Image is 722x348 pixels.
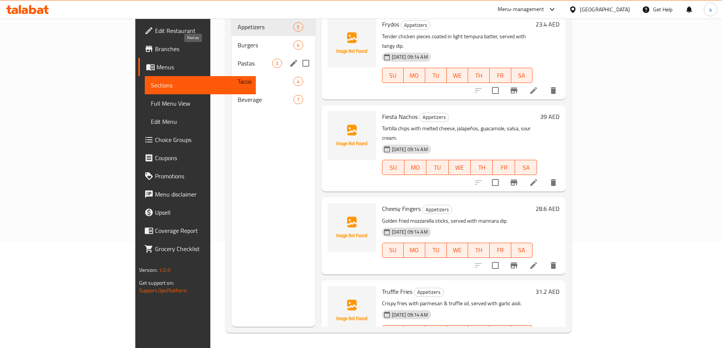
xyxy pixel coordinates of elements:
[139,265,158,275] span: Version:
[238,41,293,50] div: Burgers
[389,228,431,236] span: [DATE] 09:14 AM
[498,5,544,14] div: Menu-management
[382,68,404,83] button: SU
[505,81,523,100] button: Branch-specific-item
[294,23,302,31] span: 5
[232,18,315,36] div: Appetizers5
[447,243,468,258] button: WE
[382,286,412,297] span: Truffle Fries
[155,208,250,217] span: Upsell
[493,70,508,81] span: FR
[544,173,562,192] button: delete
[505,173,523,192] button: Branch-specific-item
[238,59,272,68] span: Pastas
[385,162,401,173] span: SU
[505,256,523,275] button: Branch-specific-item
[232,91,315,109] div: Beverage7
[404,243,425,258] button: MO
[327,286,376,335] img: Truffle Fries
[487,83,503,98] span: Select to update
[382,160,404,175] button: SU
[471,70,487,81] span: TH
[293,41,303,50] div: items
[404,68,425,83] button: MO
[425,68,447,83] button: TU
[452,162,468,173] span: WE
[294,78,302,85] span: 4
[514,70,530,81] span: SA
[232,72,315,91] div: Tacos4
[511,243,533,258] button: SA
[407,70,422,81] span: MO
[155,190,250,199] span: Menu disclaimer
[493,245,508,256] span: FR
[138,149,256,167] a: Coupons
[447,325,468,340] button: WE
[138,185,256,203] a: Menu disclaimer
[425,243,447,258] button: TU
[429,162,445,173] span: TU
[449,160,471,175] button: WE
[514,245,530,256] span: SA
[544,256,562,275] button: delete
[138,167,256,185] a: Promotions
[232,36,315,54] div: Burgers4
[389,311,431,318] span: [DATE] 09:14 AM
[288,58,299,69] button: edit
[540,111,559,122] h6: 39 AED
[401,20,431,30] div: Appetizers
[145,76,256,94] a: Sections
[138,203,256,222] a: Upsell
[155,44,250,53] span: Branches
[155,135,250,144] span: Choice Groups
[468,68,490,83] button: TH
[382,111,418,122] span: Fiesta Nachos
[447,68,468,83] button: WE
[422,205,452,214] div: Appetizers
[293,22,303,31] div: items
[404,325,425,340] button: MO
[382,325,404,340] button: SU
[389,146,431,153] span: [DATE] 09:14 AM
[155,172,250,181] span: Promotions
[159,265,171,275] span: 1.0.0
[487,175,503,190] span: Select to update
[580,5,630,14] div: [GEOGRAPHIC_DATA]
[155,153,250,162] span: Coupons
[490,68,511,83] button: FR
[419,113,449,122] div: Appetizers
[468,325,490,340] button: TH
[382,243,404,258] button: SU
[157,62,250,72] span: Menus
[404,160,426,175] button: MO
[155,244,250,253] span: Grocery Checklist
[428,245,444,256] span: TU
[407,245,422,256] span: MO
[382,19,399,30] span: Frydos
[490,243,511,258] button: FR
[414,288,444,297] div: Appetizers
[536,203,559,214] h6: 28.6 AED
[138,58,256,76] a: Menus
[487,257,503,273] span: Select to update
[138,22,256,40] a: Edit Restaurant
[401,21,430,30] span: Appetizers
[385,70,401,81] span: SU
[496,162,512,173] span: FR
[385,245,401,256] span: SU
[155,26,250,35] span: Edit Restaurant
[145,94,256,112] a: Full Menu View
[511,325,533,340] button: SA
[138,131,256,149] a: Choice Groups
[511,68,533,83] button: SA
[155,226,250,235] span: Coverage Report
[232,15,315,112] nav: Menu sections
[238,22,293,31] span: Appetizers
[145,112,256,131] a: Edit Menu
[273,60,281,67] span: 3
[294,42,302,49] span: 4
[536,286,559,297] h6: 31.2 AED
[382,299,533,308] p: Crispy fries with parmesan & truffle oil, served with garlic aioli.
[450,70,465,81] span: WE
